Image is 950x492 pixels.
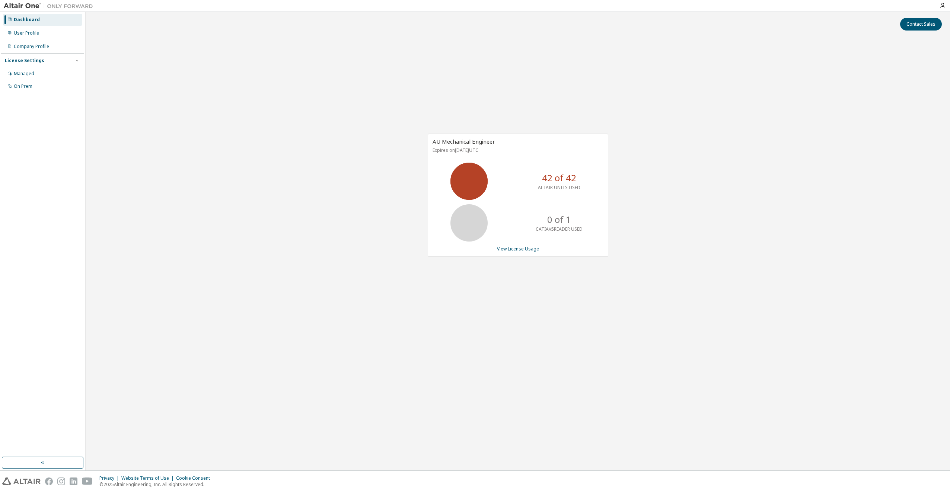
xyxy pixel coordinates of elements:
[497,246,539,252] a: View License Usage
[14,83,32,89] div: On Prem
[4,2,97,10] img: Altair One
[538,184,580,191] p: ALTAIR UNITS USED
[536,226,583,232] p: CATIAV5READER USED
[176,475,214,481] div: Cookie Consent
[99,475,121,481] div: Privacy
[82,477,93,485] img: youtube.svg
[547,213,571,226] p: 0 of 1
[45,477,53,485] img: facebook.svg
[433,138,495,145] span: AU Mechanical Engineer
[99,481,214,488] p: © 2025 Altair Engineering, Inc. All Rights Reserved.
[14,30,39,36] div: User Profile
[433,147,602,153] p: Expires on [DATE] UTC
[14,17,40,23] div: Dashboard
[70,477,77,485] img: linkedin.svg
[542,172,576,184] p: 42 of 42
[14,71,34,77] div: Managed
[5,58,44,64] div: License Settings
[900,18,942,31] button: Contact Sales
[57,477,65,485] img: instagram.svg
[2,477,41,485] img: altair_logo.svg
[14,44,49,49] div: Company Profile
[121,475,176,481] div: Website Terms of Use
